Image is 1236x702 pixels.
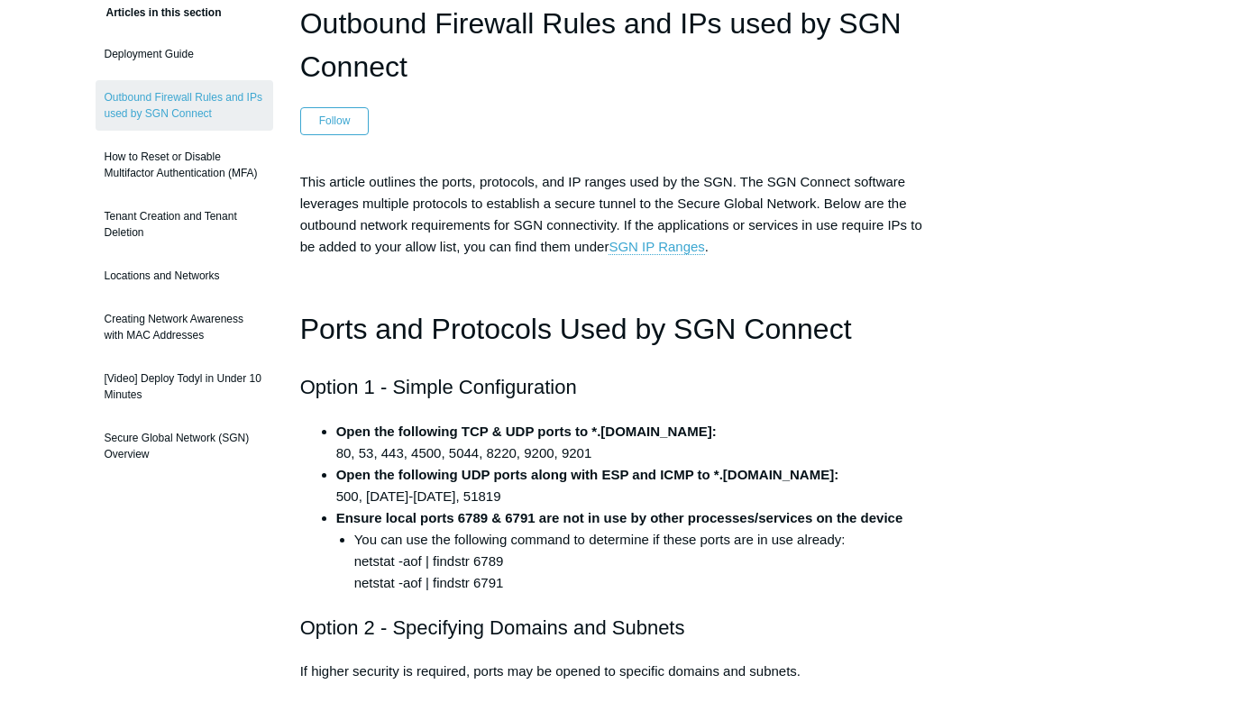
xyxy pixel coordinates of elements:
li: 80, 53, 443, 4500, 5044, 8220, 9200, 9201 [336,421,937,464]
li: You can use the following command to determine if these ports are in use already: netstat -aof | ... [354,529,937,594]
a: Tenant Creation and Tenant Deletion [96,199,273,250]
h2: Option 1 - Simple Configuration [300,371,937,403]
span: This article outlines the ports, protocols, and IP ranges used by the SGN. The SGN Connect softwa... [300,174,922,255]
li: 500, [DATE]-[DATE], 51819 [336,464,937,507]
button: Follow Article [300,107,370,134]
span: Articles in this section [96,6,222,19]
p: If higher security is required, ports may be opened to specific domains and subnets. [300,661,937,682]
strong: Open the following TCP & UDP ports to *.[DOMAIN_NAME]: [336,424,717,439]
h1: Ports and Protocols Used by SGN Connect [300,306,937,352]
a: Outbound Firewall Rules and IPs used by SGN Connect [96,80,273,131]
h1: Outbound Firewall Rules and IPs used by SGN Connect [300,2,937,88]
a: Secure Global Network (SGN) Overview [96,421,273,471]
h2: Option 2 - Specifying Domains and Subnets [300,612,937,643]
a: Creating Network Awareness with MAC Addresses [96,302,273,352]
a: SGN IP Ranges [609,239,704,255]
a: Deployment Guide [96,37,273,71]
a: Locations and Networks [96,259,273,293]
a: [Video] Deploy Todyl in Under 10 Minutes [96,361,273,412]
strong: Ensure local ports 6789 & 6791 are not in use by other processes/services on the device [336,510,903,525]
strong: Open the following UDP ports along with ESP and ICMP to *.[DOMAIN_NAME]: [336,467,839,482]
a: How to Reset or Disable Multifactor Authentication (MFA) [96,140,273,190]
